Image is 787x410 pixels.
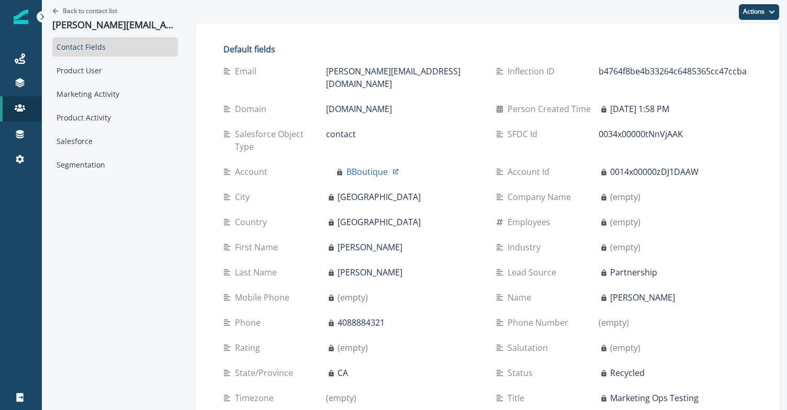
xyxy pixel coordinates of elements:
[235,341,264,354] p: Rating
[52,6,117,15] button: Go back
[610,367,645,379] p: Recycled
[508,103,595,115] p: Person Created Time
[610,266,657,279] p: Partnership
[338,341,368,354] p: (empty)
[235,291,294,304] p: Mobile Phone
[508,392,529,404] p: Title
[610,392,699,404] p: Marketing Ops Testing
[235,266,281,279] p: Last Name
[599,128,683,140] p: 0034x00000tNnVjAAK
[508,316,572,329] p: Phone Number
[235,191,254,203] p: City
[326,392,356,404] p: (empty)
[338,241,402,253] p: [PERSON_NAME]
[508,291,535,304] p: Name
[52,19,178,31] p: [PERSON_NAME][EMAIL_ADDRESS][DOMAIN_NAME]
[338,216,421,228] p: [GEOGRAPHIC_DATA]
[610,341,640,354] p: (empty)
[508,128,542,140] p: SFDC Id
[610,216,640,228] p: (empty)
[338,367,348,379] p: CA
[610,191,640,203] p: (empty)
[326,103,392,115] p: [DOMAIN_NAME]
[739,4,779,20] button: Actions
[508,266,560,279] p: Lead Source
[235,216,271,228] p: Country
[326,65,479,90] p: [PERSON_NAME][EMAIL_ADDRESS][DOMAIN_NAME]
[508,165,554,178] p: Account Id
[508,216,555,228] p: Employees
[52,131,178,151] div: Salesforce
[235,165,272,178] p: Account
[235,367,297,379] p: State/Province
[235,316,265,329] p: Phone
[508,65,559,77] p: Inflection ID
[508,341,552,354] p: Salutation
[52,37,178,57] div: Contact Fields
[52,84,178,104] div: Marketing Activity
[63,6,117,15] p: Back to contact list
[14,9,28,24] img: Inflection
[610,103,669,115] p: [DATE] 1:58 PM
[610,241,640,253] p: (empty)
[338,266,402,279] p: [PERSON_NAME]
[235,392,278,404] p: Timezone
[235,241,282,253] p: First Name
[235,103,271,115] p: Domain
[338,316,385,329] p: 4088884321
[52,155,178,174] div: Segmentation
[326,128,356,140] p: contact
[52,108,178,127] div: Product Activity
[610,291,675,304] p: [PERSON_NAME]
[223,45,752,54] h2: Default fields
[599,316,629,329] p: (empty)
[52,61,178,80] div: Product User
[338,191,421,203] p: [GEOGRAPHIC_DATA]
[346,165,388,178] p: BBoutique
[610,165,699,178] p: 0014x00000zDJ1DAAW
[235,128,326,153] p: Salesforce Object Type
[508,241,545,253] p: Industry
[508,191,575,203] p: Company Name
[599,65,747,77] p: b4764f8be4b33264c6485365cc47ccba
[338,291,368,304] p: (empty)
[235,65,261,77] p: Email
[508,367,537,379] p: Status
